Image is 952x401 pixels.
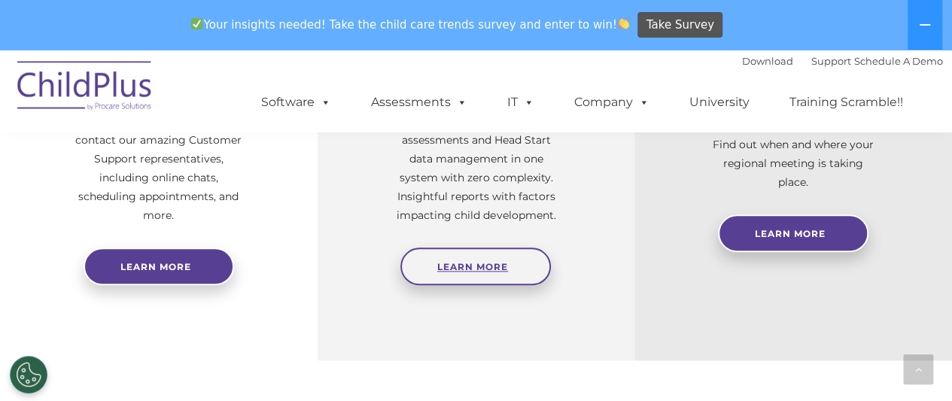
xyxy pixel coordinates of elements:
img: 👏 [618,18,629,29]
p: Not using ChildPlus? These are a great opportunity to network and learn from ChildPlus users. Fin... [710,79,877,192]
a: IT [492,87,549,117]
font: | [742,55,943,67]
a: Learn More [400,248,551,285]
p: Experience and analyze child assessments and Head Start data management in one system with zero c... [393,112,560,225]
img: ChildPlus by Procare Solutions [10,50,160,126]
p: Need help with ChildPlus? We offer many convenient ways to contact our amazing Customer Support r... [75,93,242,225]
a: Take Survey [637,12,722,38]
img: ✅ [191,18,202,29]
span: Learn More [755,228,826,239]
a: Support [811,55,851,67]
span: Phone number [209,161,273,172]
a: Training Scramble!! [774,87,918,117]
span: Last name [209,99,255,111]
a: University [674,87,765,117]
span: Learn more [120,261,191,272]
span: Your insights needed! Take the child care trends survey and enter to win! [185,10,636,39]
span: Learn More [437,261,508,272]
a: Software [246,87,346,117]
button: Cookies Settings [10,356,47,393]
a: Learn More [718,214,868,252]
a: Company [559,87,665,117]
a: Assessments [356,87,482,117]
a: Schedule A Demo [854,55,943,67]
a: Download [742,55,793,67]
span: Take Survey [646,12,714,38]
a: Learn more [84,248,234,285]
